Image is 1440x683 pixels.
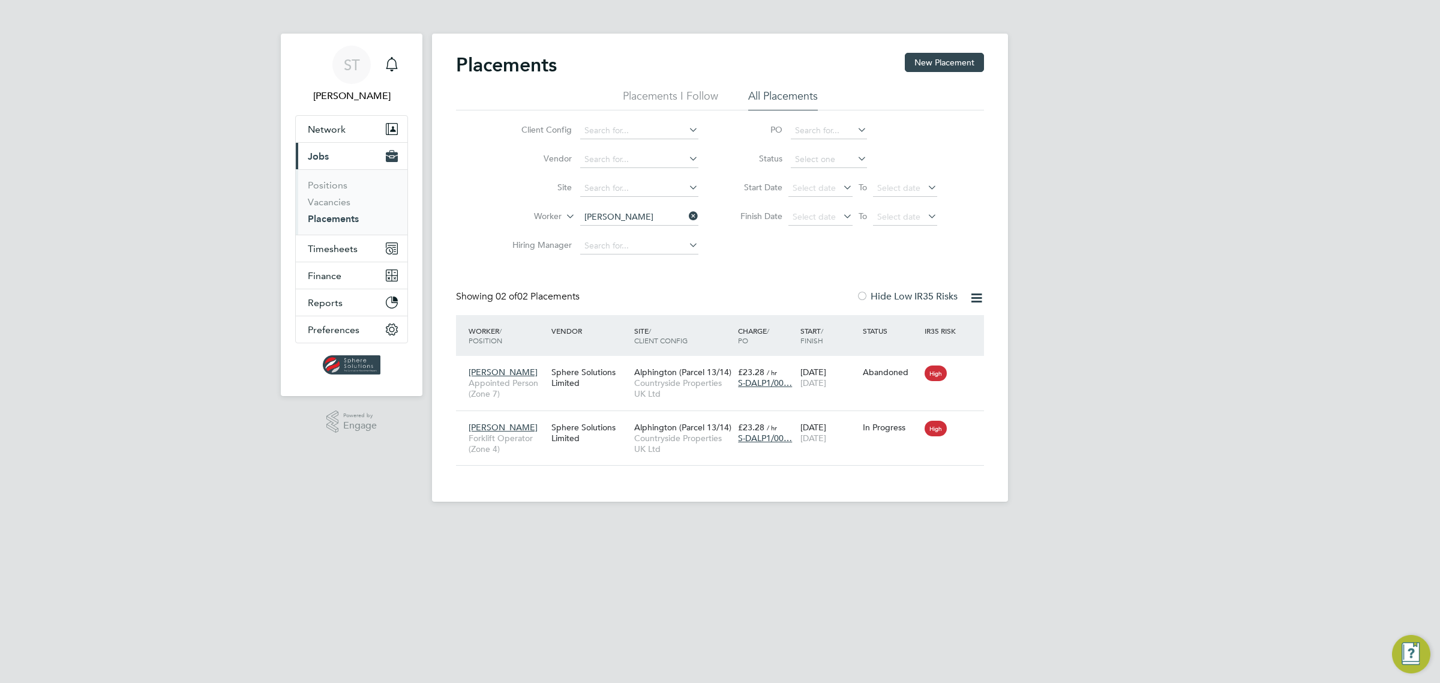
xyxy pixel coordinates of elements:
span: High [925,421,947,436]
div: Abandoned [863,367,919,378]
button: Preferences [296,316,407,343]
a: Positions [308,179,347,191]
span: Forklift Operator (Zone 4) [469,433,545,454]
span: Countryside Properties UK Ltd [634,378,732,399]
a: Placements [308,213,359,224]
div: Jobs [296,169,407,235]
span: [DATE] [800,378,826,388]
a: Go to home page [295,355,408,375]
span: High [925,366,947,381]
input: Search for... [580,238,698,254]
span: / Position [469,326,502,345]
div: Sphere Solutions Limited [548,361,631,394]
button: New Placement [905,53,984,72]
span: Select date [793,211,836,222]
label: Client Config [503,124,572,135]
span: Jobs [308,151,329,162]
span: / Client Config [634,326,688,345]
span: £23.28 [738,367,764,378]
label: Status [728,153,782,164]
span: £23.28 [738,422,764,433]
button: Engage Resource Center [1392,635,1430,673]
a: Powered byEngage [326,411,377,433]
div: Sphere Solutions Limited [548,416,631,450]
a: ST[PERSON_NAME] [295,46,408,103]
div: Showing [456,290,582,303]
span: Countryside Properties UK Ltd [634,433,732,454]
h2: Placements [456,53,557,77]
button: Reports [296,289,407,316]
a: Vacancies [308,196,350,208]
input: Search for... [580,151,698,168]
span: Select date [877,211,920,222]
span: Preferences [308,324,359,335]
span: / PO [738,326,769,345]
div: [DATE] [797,361,860,394]
button: Finance [296,262,407,289]
label: Hiring Manager [503,239,572,250]
span: Appointed Person (Zone 7) [469,378,545,399]
label: Vendor [503,153,572,164]
button: Timesheets [296,235,407,262]
span: Timesheets [308,243,358,254]
li: All Placements [748,89,818,110]
label: Site [503,182,572,193]
input: Search for... [580,209,698,226]
span: [PERSON_NAME] [469,422,538,433]
li: Placements I Follow [623,89,718,110]
span: To [855,208,871,224]
span: Select date [877,182,920,193]
label: PO [728,124,782,135]
span: To [855,179,871,195]
div: Vendor [548,320,631,342]
span: / hr [767,368,777,377]
button: Network [296,116,407,142]
input: Search for... [580,180,698,197]
div: Status [860,320,922,342]
span: 02 Placements [496,290,580,302]
nav: Main navigation [281,34,422,396]
span: Alphington (Parcel 13/14) [634,367,731,378]
span: Select date [793,182,836,193]
label: Start Date [728,182,782,193]
input: Search for... [580,122,698,139]
span: Finance [308,270,341,281]
label: Hide Low IR35 Risks [856,290,958,302]
span: Powered by [343,411,377,421]
span: S-DALP1/00… [738,378,792,388]
input: Search for... [791,122,867,139]
span: Reports [308,297,343,308]
div: In Progress [863,422,919,433]
label: Finish Date [728,211,782,221]
span: 02 of [496,290,517,302]
span: Engage [343,421,377,431]
span: Alphington (Parcel 13/14) [634,422,731,433]
span: [DATE] [800,433,826,444]
span: Network [308,124,346,135]
div: Charge [735,320,797,351]
span: Selin Thomas [295,89,408,103]
a: [PERSON_NAME]Forklift Operator (Zone 4)Sphere Solutions LimitedAlphington (Parcel 13/14)Countrysi... [466,415,984,426]
span: / hr [767,423,777,432]
span: S-DALP1/00… [738,433,792,444]
div: Site [631,320,735,351]
span: ST [344,57,360,73]
a: [PERSON_NAME]Appointed Person (Zone 7)Sphere Solutions LimitedAlphington (Parcel 13/14)Countrysid... [466,360,984,370]
div: IR35 Risk [922,320,963,342]
span: / Finish [800,326,823,345]
div: Start [797,320,860,351]
span: [PERSON_NAME] [469,367,538,378]
img: spheresolutions-logo-retina.png [323,355,381,375]
div: [DATE] [797,416,860,450]
div: Worker [466,320,548,351]
button: Jobs [296,143,407,169]
input: Select one [791,151,867,168]
label: Worker [493,211,562,223]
